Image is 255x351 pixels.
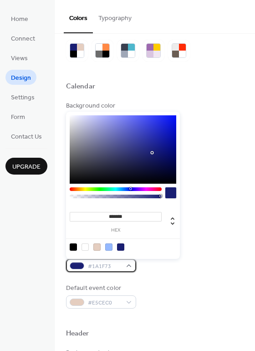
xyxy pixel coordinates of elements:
[12,162,41,172] span: Upgrade
[5,129,47,144] a: Contact Us
[5,109,31,124] a: Form
[11,93,35,103] span: Settings
[5,50,33,65] a: Views
[82,243,89,251] div: rgb(255, 255, 255)
[11,73,31,83] span: Design
[5,70,36,85] a: Design
[93,243,101,251] div: rgb(229, 206, 192)
[66,82,95,92] div: Calendar
[11,15,28,24] span: Home
[11,132,42,142] span: Contact Us
[5,11,34,26] a: Home
[66,101,134,111] div: Background color
[11,34,35,44] span: Connect
[11,54,28,63] span: Views
[88,298,122,308] span: #E5CEC0
[88,262,122,271] span: #1A1F73
[5,89,40,104] a: Settings
[66,284,134,293] div: Default event color
[11,113,25,122] span: Form
[5,158,47,175] button: Upgrade
[70,228,162,233] label: hex
[105,243,112,251] div: rgb(149, 185, 255)
[66,329,89,339] div: Header
[117,243,124,251] div: rgb(26, 31, 115)
[5,31,41,46] a: Connect
[70,243,77,251] div: rgb(0, 0, 0)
